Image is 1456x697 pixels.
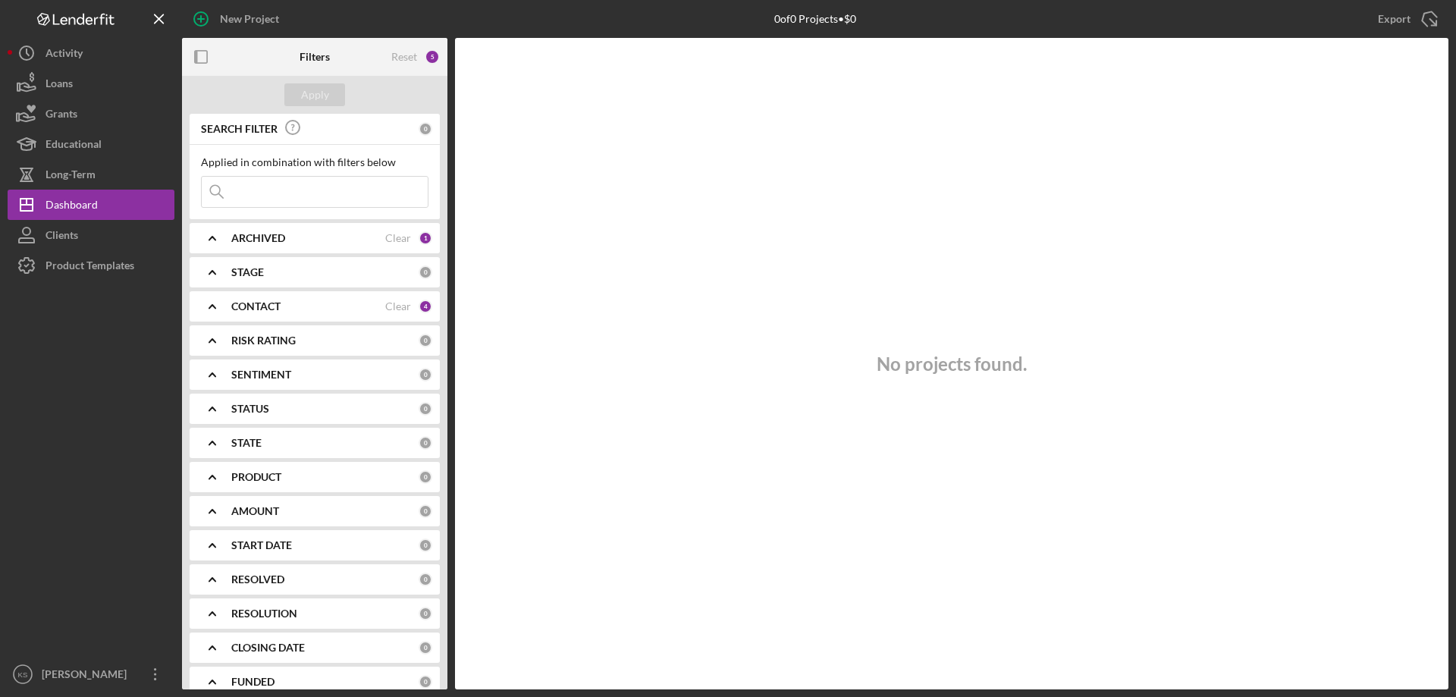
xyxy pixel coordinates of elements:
[419,334,432,347] div: 0
[425,49,440,64] div: 5
[18,670,28,679] text: KS
[419,402,432,416] div: 0
[419,300,432,313] div: 4
[419,675,432,689] div: 0
[877,353,1027,375] h3: No projects found.
[201,123,278,135] b: SEARCH FILTER
[8,159,174,190] button: Long-Term
[8,190,174,220] button: Dashboard
[8,220,174,250] button: Clients
[45,38,83,72] div: Activity
[419,265,432,279] div: 0
[38,659,136,693] div: [PERSON_NAME]
[385,300,411,312] div: Clear
[419,368,432,381] div: 0
[284,83,345,106] button: Apply
[231,539,292,551] b: START DATE
[231,573,284,586] b: RESOLVED
[8,99,174,129] button: Grants
[391,51,417,63] div: Reset
[419,573,432,586] div: 0
[45,129,102,163] div: Educational
[182,4,294,34] button: New Project
[45,190,98,224] div: Dashboard
[231,437,262,449] b: STATE
[419,641,432,655] div: 0
[231,232,285,244] b: ARCHIVED
[231,300,281,312] b: CONTACT
[45,220,78,254] div: Clients
[45,68,73,102] div: Loans
[419,470,432,484] div: 0
[1363,4,1448,34] button: Export
[231,642,305,654] b: CLOSING DATE
[231,608,297,620] b: RESOLUTION
[8,68,174,99] button: Loans
[45,99,77,133] div: Grants
[231,266,264,278] b: STAGE
[45,250,134,284] div: Product Templates
[220,4,279,34] div: New Project
[419,504,432,518] div: 0
[419,538,432,552] div: 0
[419,122,432,136] div: 0
[8,38,174,68] button: Activity
[300,51,330,63] b: Filters
[231,369,291,381] b: SENTIMENT
[774,13,856,25] div: 0 of 0 Projects • $0
[419,231,432,245] div: 1
[231,471,281,483] b: PRODUCT
[231,505,279,517] b: AMOUNT
[419,436,432,450] div: 0
[8,129,174,159] button: Educational
[231,676,275,688] b: FUNDED
[201,156,428,168] div: Applied in combination with filters below
[45,159,96,193] div: Long-Term
[231,403,269,415] b: STATUS
[419,607,432,620] div: 0
[8,659,174,689] button: KS[PERSON_NAME]
[301,83,329,106] div: Apply
[1378,4,1410,34] div: Export
[385,232,411,244] div: Clear
[231,334,296,347] b: RISK RATING
[8,250,174,281] button: Product Templates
